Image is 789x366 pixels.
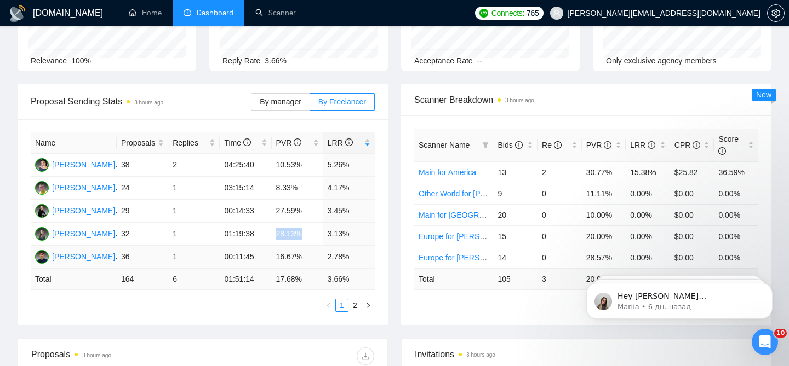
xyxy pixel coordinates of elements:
span: Re [542,141,562,149]
li: Next Page [362,299,375,312]
td: $0.00 [670,204,714,225]
td: 3.45% [323,200,375,223]
td: 3.66 % [323,269,375,290]
a: Europe for [PERSON_NAME] [419,253,519,262]
span: PVR [586,141,612,149]
td: 01:51:14 [220,269,271,290]
td: 164 [117,269,168,290]
th: Proposals [117,132,168,154]
td: 17.68 % [272,269,323,290]
span: LRR [630,141,655,149]
td: 00:11:45 [220,246,271,269]
a: YT[PERSON_NAME] [35,183,115,191]
td: 0.00% [626,183,670,204]
td: 38 [117,154,168,177]
div: [PERSON_NAME] [52,205,115,217]
a: Main for [GEOGRAPHIC_DATA] [419,211,528,219]
td: $0.00 [670,225,714,247]
td: 14 [493,247,538,268]
a: homeHome [129,8,162,18]
li: 1 [335,299,348,312]
div: [PERSON_NAME] [52,159,115,171]
td: 01:19:38 [220,223,271,246]
img: H [35,158,49,172]
img: OL [35,227,49,241]
span: Only exclusive agency members [606,56,717,65]
td: 11.11% [582,183,626,204]
td: $0.00 [670,247,714,268]
span: Reply Rate [222,56,260,65]
span: info-circle [718,147,726,155]
td: 0.00% [714,204,758,225]
span: info-circle [554,141,562,149]
td: 32 [117,223,168,246]
span: -- [477,56,482,65]
td: 9 [493,183,538,204]
span: dashboard [184,9,191,16]
td: 0 [538,247,582,268]
a: Main for America [419,168,476,177]
th: Replies [168,132,220,154]
span: Proposal Sending Stats [31,95,251,108]
td: 04:25:40 [220,154,271,177]
td: 29 [117,200,168,223]
div: [PERSON_NAME] [52,251,115,263]
span: Proposals [121,137,156,149]
span: Bids [498,141,522,149]
td: 0 [538,225,582,247]
td: 10.53% [272,154,323,177]
iframe: Intercom live chat [752,329,778,355]
a: 1 [336,299,348,311]
td: 10.00% [582,204,626,225]
td: 0.00% [626,225,670,247]
td: $25.82 [670,161,714,183]
td: 13 [493,161,538,183]
span: left [325,302,332,309]
span: filter [480,137,491,153]
span: info-circle [294,138,301,146]
span: LRR [328,138,353,147]
td: 8.33% [272,177,323,200]
td: 30.77% [582,161,626,183]
span: Scanner Name [419,141,470,149]
td: 0 [538,204,582,225]
td: 28.57% [582,247,626,268]
img: YT [35,181,49,195]
button: download [357,347,374,365]
td: 0.00% [714,247,758,268]
td: 3 [538,268,582,289]
span: Relevance [31,56,67,65]
span: PVR [276,138,302,147]
td: 24 [117,177,168,200]
td: 28.13% [272,223,323,246]
td: Total [414,268,493,289]
span: 100% [71,56,91,65]
a: OL[PERSON_NAME] [35,229,115,237]
span: Invitations [415,347,758,361]
a: EZ[PERSON_NAME] [35,206,115,214]
td: 1 [168,246,220,269]
td: 15.38% [626,161,670,183]
td: 1 [168,223,220,246]
button: right [362,299,375,312]
span: By Freelancer [318,97,366,106]
td: Total [31,269,117,290]
span: New [756,90,771,99]
a: Other World for [PERSON_NAME] [419,189,536,198]
a: Europe for [PERSON_NAME] [419,232,519,241]
td: 16.67% [272,246,323,269]
td: 2 [168,154,220,177]
td: 03:15:14 [220,177,271,200]
span: Scanner Breakdown [414,93,758,107]
span: Acceptance Rate [414,56,473,65]
span: user [553,9,561,17]
li: 2 [348,299,362,312]
span: 10 [774,329,787,338]
td: 3.13% [323,223,375,246]
span: filter [482,142,489,148]
span: info-circle [243,138,251,146]
button: left [322,299,335,312]
span: right [365,302,371,309]
li: Previous Page [322,299,335,312]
